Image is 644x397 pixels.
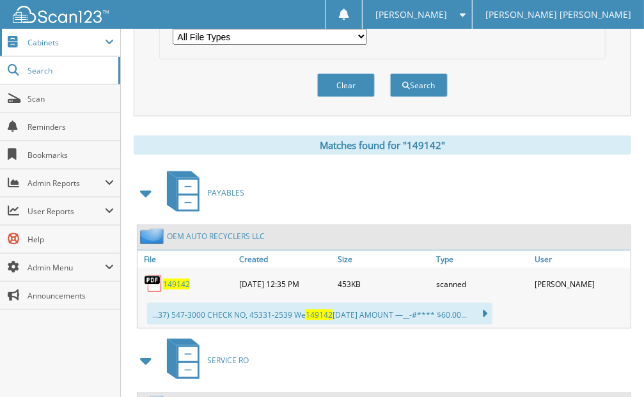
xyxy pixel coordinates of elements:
[137,251,236,268] a: File
[134,136,631,155] div: Matches found for "149142"
[13,6,109,23] img: scan123-logo-white.svg
[159,167,244,218] a: PAYABLES
[434,251,532,268] a: Type
[27,37,105,48] span: Cabinets
[306,309,333,320] span: 149142
[580,336,644,397] iframe: Chat Widget
[27,65,112,76] span: Search
[236,271,334,297] div: [DATE] 12:35 PM
[167,231,265,242] a: OEM AUTO RECYCLERS LLC
[27,93,114,104] span: Scan
[334,251,433,268] a: Size
[27,206,105,217] span: User Reports
[159,335,249,385] a: SERVICE RO
[27,121,114,132] span: Reminders
[27,290,114,301] span: Announcements
[317,74,375,97] button: Clear
[27,234,114,245] span: Help
[375,11,447,19] span: [PERSON_NAME]
[485,11,631,19] span: [PERSON_NAME] [PERSON_NAME]
[140,228,167,244] img: folder2.png
[434,271,532,297] div: scanned
[532,271,631,297] div: [PERSON_NAME]
[207,355,249,366] span: SERVICE RO
[532,251,631,268] a: User
[27,178,105,189] span: Admin Reports
[207,187,244,198] span: PAYABLES
[27,262,105,273] span: Admin Menu
[236,251,334,268] a: Created
[390,74,448,97] button: Search
[144,274,163,293] img: PDF.png
[163,279,190,290] a: 149142
[334,271,433,297] div: 453KB
[147,303,492,325] div: ...37) 547-3000 CHECK NO, 45331-2539 We [DATE] AMOUNT —__-#**** $60.00...
[27,150,114,160] span: Bookmarks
